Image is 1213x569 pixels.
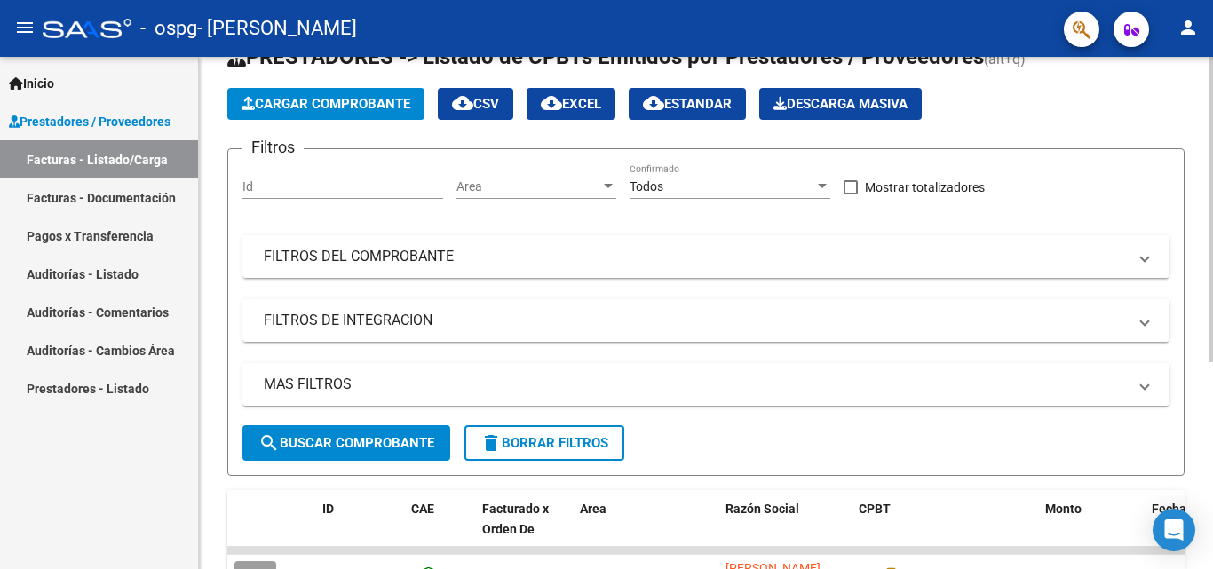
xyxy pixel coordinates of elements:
button: Cargar Comprobante [227,88,424,120]
datatable-header-cell: ID [315,490,404,568]
span: Mostrar totalizadores [865,177,985,198]
datatable-header-cell: Area [573,490,693,568]
span: EXCEL [541,96,601,112]
mat-panel-title: MAS FILTROS [264,375,1127,394]
span: Todos [630,179,663,194]
span: CSV [452,96,499,112]
button: CSV [438,88,513,120]
span: - ospg [140,9,197,48]
mat-icon: cloud_download [452,92,473,114]
span: PRESTADORES -> Listado de CPBTs Emitidos por Prestadores / Proveedores [227,44,984,69]
span: Area [456,179,600,194]
button: Descarga Masiva [759,88,922,120]
mat-icon: delete [480,432,502,454]
mat-icon: search [258,432,280,454]
mat-icon: cloud_download [541,92,562,114]
span: Monto [1045,502,1082,516]
span: Estandar [643,96,732,112]
button: Estandar [629,88,746,120]
span: Cargar Comprobante [242,96,410,112]
datatable-header-cell: Razón Social [718,490,852,568]
datatable-header-cell: CPBT [852,490,1038,568]
mat-expansion-panel-header: FILTROS DEL COMPROBANTE [242,235,1169,278]
mat-icon: cloud_download [643,92,664,114]
datatable-header-cell: Monto [1038,490,1145,568]
button: Borrar Filtros [464,425,624,461]
span: CPBT [859,502,891,516]
span: Prestadores / Proveedores [9,112,170,131]
h3: Filtros [242,135,304,160]
div: Open Intercom Messenger [1153,509,1195,551]
mat-expansion-panel-header: MAS FILTROS [242,363,1169,406]
mat-panel-title: FILTROS DEL COMPROBANTE [264,247,1127,266]
span: (alt+q) [984,51,1026,67]
datatable-header-cell: CAE [404,490,475,568]
datatable-header-cell: Facturado x Orden De [475,490,573,568]
span: Facturado x Orden De [482,502,549,536]
button: Buscar Comprobante [242,425,450,461]
span: ID [322,502,334,516]
span: CAE [411,502,434,516]
button: EXCEL [527,88,615,120]
span: - [PERSON_NAME] [197,9,357,48]
mat-icon: person [1177,17,1199,38]
mat-icon: menu [14,17,36,38]
span: Area [580,502,606,516]
span: Descarga Masiva [773,96,908,112]
span: Buscar Comprobante [258,435,434,451]
span: Razón Social [725,502,799,516]
app-download-masive: Descarga masiva de comprobantes (adjuntos) [759,88,922,120]
span: Borrar Filtros [480,435,608,451]
mat-expansion-panel-header: FILTROS DE INTEGRACION [242,299,1169,342]
span: Inicio [9,74,54,93]
mat-panel-title: FILTROS DE INTEGRACION [264,311,1127,330]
